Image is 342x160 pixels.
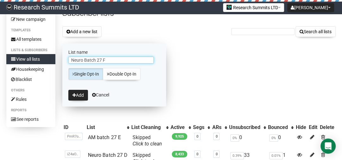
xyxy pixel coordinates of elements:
button: [PERSON_NAME] [287,3,334,12]
a: New campaign [6,14,55,24]
a: Cancel [92,92,109,97]
div: Bounced [268,124,288,131]
a: View all lists [6,54,55,64]
a: Rules [6,94,55,104]
li: Templates [6,27,55,34]
li: Others [6,87,55,94]
th: Active: No sort applied, activate to apply an ascending sort [169,123,192,132]
button: Research Summits LTD [223,3,284,12]
a: Neuro Batch 27 D [88,152,127,158]
a: 0 [196,134,198,138]
a: 0 [196,152,198,156]
span: PmR7o.. [65,133,83,140]
th: ID: No sort applied, sorting is disabled [62,123,85,132]
a: Blacklist [6,74,55,84]
a: All templates [6,34,55,44]
div: Segs [193,124,204,131]
button: Add a new list [62,26,102,37]
th: List: No sort applied, activate to apply an ascending sort [85,123,130,132]
a: AM batch 27 E [88,134,121,140]
div: List Cleaning [131,124,163,131]
span: 0.39% [230,152,244,159]
span: iZ4aO.. [65,151,80,158]
span: Skipped [133,134,162,147]
th: Bounced: No sort applied, activate to apply an ascending sort [267,123,294,132]
div: Delete [320,124,334,131]
img: bccbfd5974049ef095ce3c15df0eef5a [6,4,12,10]
div: List [87,124,124,131]
button: Add [68,90,88,101]
div: Edit [309,124,317,131]
span: 0% [269,134,278,142]
th: Segs: No sort applied, activate to apply an ascending sort [192,123,211,132]
img: 2.jpg [227,5,232,10]
td: 0 [267,132,294,150]
a: Housekeeping [6,64,55,74]
input: The name of your new list [68,57,154,64]
span: 9,925 [172,133,187,140]
th: Unsubscribed: No sort applied, activate to apply an ascending sort [228,123,267,132]
div: Open Intercom Messenger [320,138,336,154]
th: ARs: No sort applied, activate to apply an ascending sort [211,123,227,132]
li: Reports [6,107,55,114]
th: Delete: No sort applied, sorting is disabled [319,123,336,132]
div: Hide [295,124,306,131]
div: Unsubscribed [229,124,260,131]
th: List Cleaning: No sort applied, activate to apply an ascending sort [130,123,169,132]
a: 0 [215,152,217,156]
a: Click to clean [133,141,162,147]
div: ID [64,124,84,131]
a: Single Opt-In [68,68,103,80]
div: ARs [212,124,221,131]
a: Double Opt-In [103,68,140,80]
label: List name [68,49,160,55]
a: See reports [6,114,55,124]
span: 8,433 [172,151,187,157]
th: Hide: No sort applied, sorting is disabled [294,123,307,132]
div: Active [171,124,185,131]
span: 0% [230,134,239,142]
li: Lists & subscribers [6,46,55,54]
th: Edit: No sort applied, sorting is disabled [308,123,319,132]
span: 0.01% [269,152,283,159]
td: 0 [228,132,267,150]
button: Search all lists [295,26,336,37]
a: 0 [215,134,217,138]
